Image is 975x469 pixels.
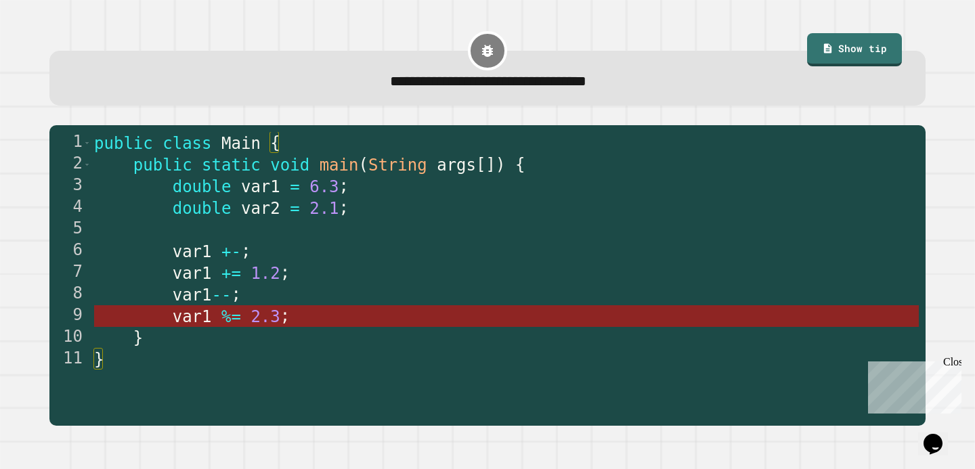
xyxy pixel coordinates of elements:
span: static [202,156,261,175]
span: = [290,177,299,196]
span: -- [212,286,232,305]
span: public [94,134,153,153]
span: var1 [241,177,280,196]
a: Show tip [807,33,902,66]
span: String [368,156,427,175]
span: public [133,156,192,175]
span: = [290,199,299,218]
iframe: chat widget [863,356,961,414]
span: var1 [173,286,212,305]
div: 2 [49,154,91,175]
span: void [270,156,309,175]
div: 6 [49,240,91,262]
span: %= [221,307,241,326]
span: Toggle code folding, rows 1 through 11 [83,132,91,154]
div: 10 [49,327,91,349]
span: main [320,156,359,175]
span: Toggle code folding, rows 2 through 10 [83,154,91,175]
span: +- [221,242,241,261]
div: 11 [49,349,91,370]
span: var1 [173,307,212,326]
div: 7 [49,262,91,284]
span: args [437,156,476,175]
span: 2.1 [309,199,339,218]
div: Chat with us now!Close [5,5,93,86]
div: 9 [49,305,91,327]
span: double [173,199,232,218]
span: class [162,134,211,153]
span: Main [221,134,261,153]
span: var2 [241,199,280,218]
span: var1 [173,264,212,283]
span: += [221,264,241,283]
span: 2.3 [251,307,280,326]
span: var1 [173,242,212,261]
span: 6.3 [309,177,339,196]
span: 1.2 [251,264,280,283]
div: 4 [49,197,91,219]
div: 8 [49,284,91,305]
div: 5 [49,219,91,240]
iframe: chat widget [918,415,961,455]
div: 1 [49,132,91,154]
div: 3 [49,175,91,197]
span: double [173,177,232,196]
